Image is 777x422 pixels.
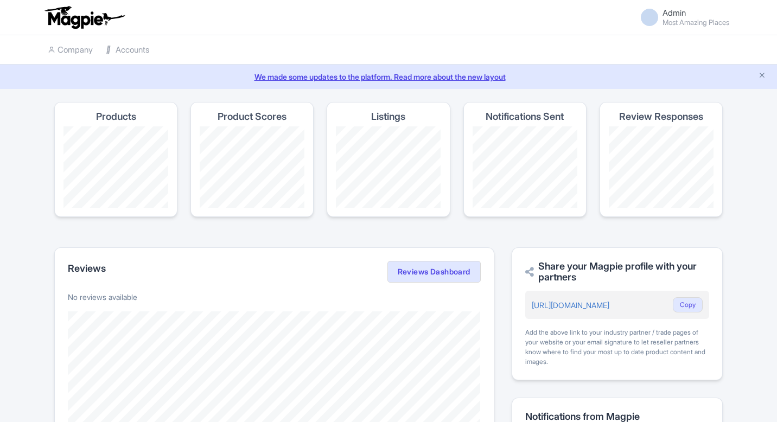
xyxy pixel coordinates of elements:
[673,297,703,312] button: Copy
[68,263,106,274] h2: Reviews
[42,5,126,29] img: logo-ab69f6fb50320c5b225c76a69d11143b.png
[7,71,770,82] a: We made some updates to the platform. Read more about the new layout
[663,8,686,18] span: Admin
[68,291,481,303] p: No reviews available
[96,111,136,122] h4: Products
[634,9,729,26] a: Admin Most Amazing Places
[387,261,481,283] a: Reviews Dashboard
[218,111,286,122] h4: Product Scores
[663,19,729,26] small: Most Amazing Places
[619,111,703,122] h4: Review Responses
[525,261,709,283] h2: Share your Magpie profile with your partners
[758,70,766,82] button: Close announcement
[532,300,609,310] a: [URL][DOMAIN_NAME]
[371,111,405,122] h4: Listings
[486,111,564,122] h4: Notifications Sent
[48,35,93,65] a: Company
[106,35,149,65] a: Accounts
[525,411,709,422] h2: Notifications from Magpie
[525,328,709,367] div: Add the above link to your industry partner / trade pages of your website or your email signature...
